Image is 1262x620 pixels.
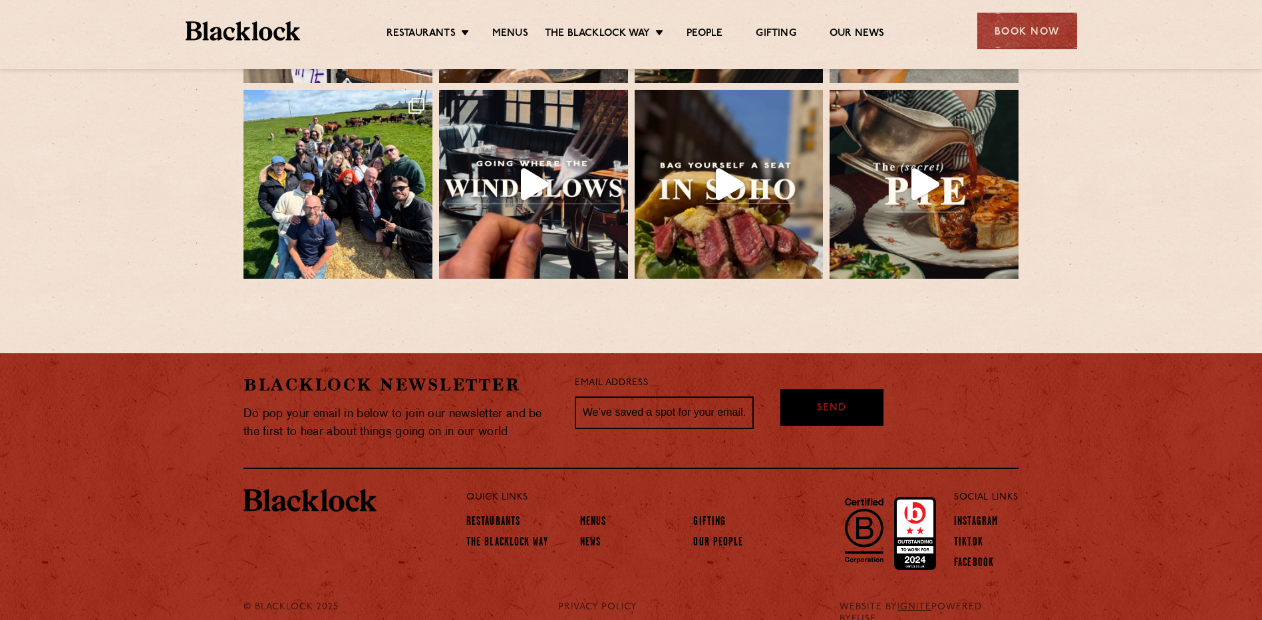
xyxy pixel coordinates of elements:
a: The Blacklock Way [466,536,548,551]
h2: Blacklock Newsletter [243,373,555,396]
a: Clone [243,90,432,279]
a: Gifting [756,27,796,42]
a: Play [635,90,824,279]
a: Menus [492,27,528,42]
img: Consider us totally pie-eyed with the secret off-menu Blacklock Pie 🥧♥️💯 While there's only a doz... [830,90,1019,279]
a: News [580,536,601,551]
a: Restaurants [466,516,520,530]
svg: Play [911,168,939,200]
p: Social Links [954,489,1019,506]
a: TikTok [954,536,983,551]
svg: Play [521,168,549,200]
label: Email Address [575,376,648,391]
a: The Blacklock Way [545,27,650,42]
a: Play [830,90,1019,279]
a: PRIVACY POLICY [558,601,637,613]
img: There's one thing on our minds today —and that's lunch💯🥩♥️ We couldn't think of a better way to k... [635,90,824,279]
a: Restaurants [387,27,456,42]
p: Do pop your email in below to join our newsletter and be the first to hear about things going on ... [243,405,555,441]
a: Gifting [693,516,726,530]
img: B-Corp-Logo-Black-RGB.svg [837,490,891,570]
img: You've got to follow your fork sometimes ♥️ #blacklock #meatlover #steakrestaurant #londonfoodie ... [439,90,628,279]
a: Our News [830,27,885,42]
img: BL_Textured_Logo-footer-cropped.svg [243,489,377,512]
a: Menus [580,516,607,530]
img: BL_Textured_Logo-footer-cropped.svg [186,21,301,41]
img: A few times a year —especially when the weather’s this good 🌞 we load up and head out the city to... [243,90,432,279]
img: Accred_2023_2star.png [894,497,936,570]
input: We’ve saved a spot for your email... [575,396,754,430]
span: Send [817,401,846,416]
a: Instagram [954,516,998,530]
svg: Play [716,168,744,200]
a: Facebook [954,557,994,571]
a: IGNITE [897,602,931,612]
a: People [687,27,722,42]
svg: Clone [408,98,424,114]
div: Book Now [977,13,1077,49]
a: Play [439,90,628,279]
a: Our People [693,536,743,551]
p: Quick Links [466,489,910,506]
